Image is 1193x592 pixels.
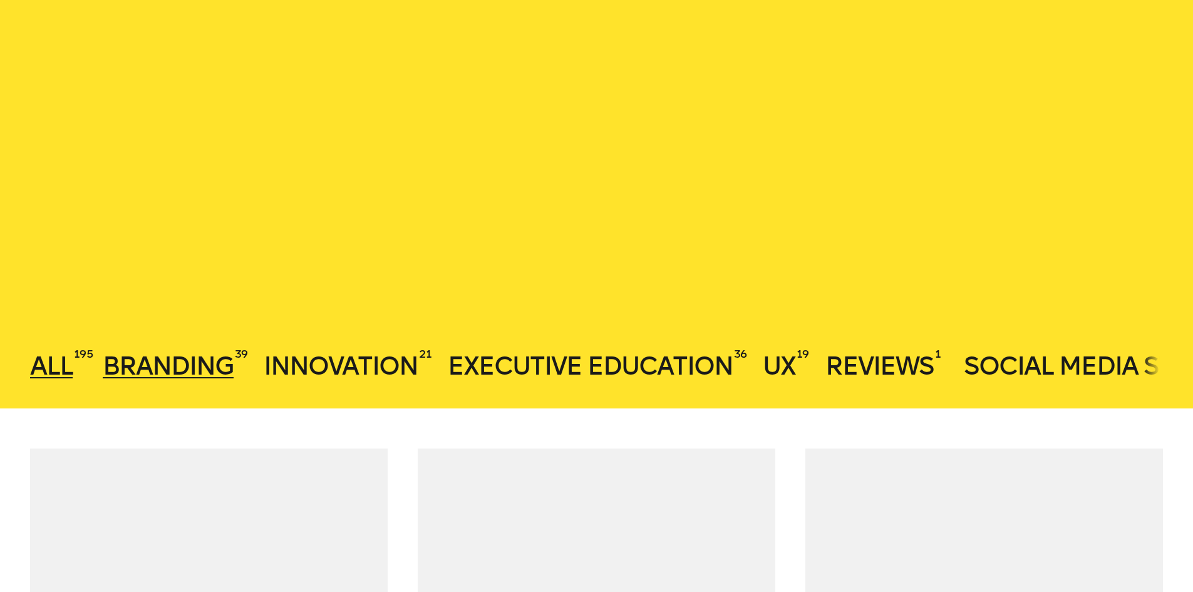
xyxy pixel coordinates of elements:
span: UX [763,351,795,381]
sup: 19 [797,346,809,361]
sup: 39 [235,346,248,361]
sup: 21 [419,346,432,361]
span: All [30,351,73,381]
span: Branding [103,351,234,381]
span: Innovation [264,351,418,381]
sup: 1 [935,346,941,361]
span: Reviews [825,351,934,381]
sup: 36 [734,346,747,361]
sup: 195 [74,346,93,361]
span: Executive Education [448,351,733,381]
